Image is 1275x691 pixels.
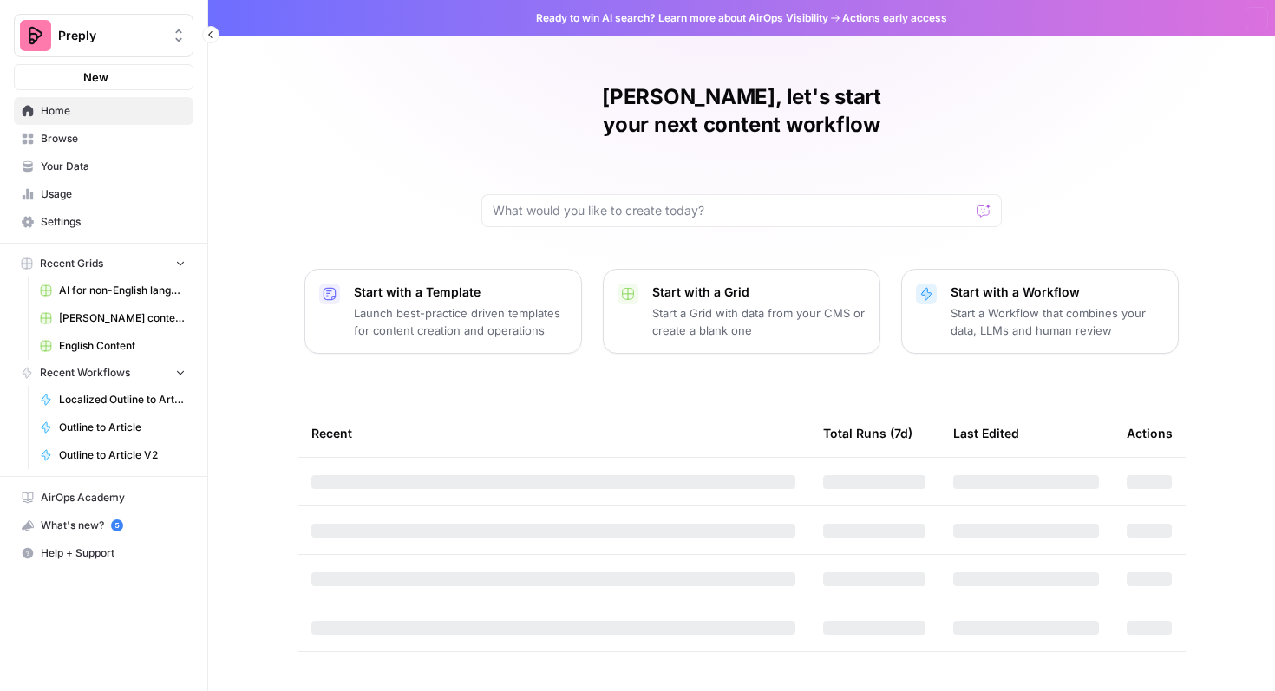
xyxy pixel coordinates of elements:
[14,64,193,90] button: New
[823,409,912,457] div: Total Runs (7d)
[59,392,186,407] span: Localized Outline to Article
[14,512,193,539] button: What's new? 5
[658,11,716,24] a: Learn more
[32,332,193,360] a: English Content
[32,386,193,414] a: Localized Outline to Article
[111,519,123,531] a: 5
[59,338,186,354] span: English Content
[32,304,193,332] a: [PERSON_NAME] content interlinking test
[59,310,186,326] span: [PERSON_NAME] content interlinking test
[114,521,119,530] text: 5
[20,20,51,51] img: Preply Logo
[311,409,795,457] div: Recent
[14,208,193,236] a: Settings
[14,153,193,180] a: Your Data
[41,545,186,561] span: Help + Support
[41,490,186,505] span: AirOps Academy
[15,512,193,538] div: What's new?
[951,304,1164,339] p: Start a Workflow that combines your data, LLMs and human review
[1127,409,1173,457] div: Actions
[842,10,947,26] span: Actions early access
[481,83,1002,139] h1: [PERSON_NAME], let's start your next content workflow
[304,269,582,354] button: Start with a TemplateLaunch best-practice driven templates for content creation and operations
[32,441,193,469] a: Outline to Article V2
[41,159,186,174] span: Your Data
[354,284,567,301] p: Start with a Template
[40,365,130,381] span: Recent Workflows
[41,186,186,202] span: Usage
[14,484,193,512] a: AirOps Academy
[14,125,193,153] a: Browse
[354,304,567,339] p: Launch best-practice driven templates for content creation and operations
[58,27,163,44] span: Preply
[14,180,193,208] a: Usage
[14,14,193,57] button: Workspace: Preply
[40,256,103,271] span: Recent Grids
[951,284,1164,301] p: Start with a Workflow
[603,269,880,354] button: Start with a GridStart a Grid with data from your CMS or create a blank one
[14,539,193,567] button: Help + Support
[59,283,186,298] span: AI for non-English languages
[14,251,193,277] button: Recent Grids
[493,202,970,219] input: What would you like to create today?
[41,131,186,147] span: Browse
[14,97,193,125] a: Home
[41,214,186,230] span: Settings
[901,269,1179,354] button: Start with a WorkflowStart a Workflow that combines your data, LLMs and human review
[32,414,193,441] a: Outline to Article
[652,304,866,339] p: Start a Grid with data from your CMS or create a blank one
[536,10,828,26] span: Ready to win AI search? about AirOps Visibility
[59,420,186,435] span: Outline to Article
[41,103,186,119] span: Home
[32,277,193,304] a: AI for non-English languages
[652,284,866,301] p: Start with a Grid
[59,447,186,463] span: Outline to Article V2
[953,409,1019,457] div: Last Edited
[14,360,193,386] button: Recent Workflows
[83,68,108,86] span: New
